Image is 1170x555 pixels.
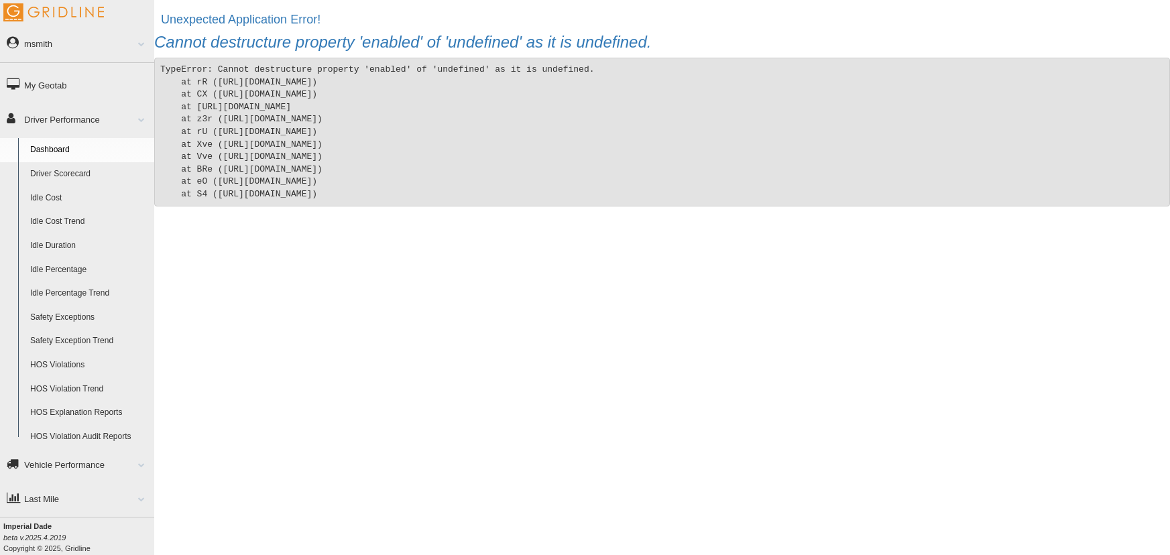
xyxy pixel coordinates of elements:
[24,138,154,162] a: Dashboard
[24,234,154,258] a: Idle Duration
[24,282,154,306] a: Idle Percentage Trend
[24,377,154,402] a: HOS Violation Trend
[154,34,1170,51] h3: Cannot destructure property 'enabled' of 'undefined' as it is undefined.
[24,425,154,449] a: HOS Violation Audit Reports
[161,13,1170,27] h2: Unexpected Application Error!
[24,186,154,210] a: Idle Cost
[24,258,154,282] a: Idle Percentage
[24,329,154,353] a: Safety Exception Trend
[24,210,154,234] a: Idle Cost Trend
[24,306,154,330] a: Safety Exceptions
[24,162,154,186] a: Driver Scorecard
[3,521,154,554] div: Copyright © 2025, Gridline
[3,3,104,21] img: Gridline
[24,353,154,377] a: HOS Violations
[3,534,66,542] i: beta v.2025.4.2019
[24,401,154,425] a: HOS Explanation Reports
[3,522,52,530] b: Imperial Dade
[154,58,1170,206] pre: TypeError: Cannot destructure property 'enabled' of 'undefined' as it is undefined. at rR ([URL][...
